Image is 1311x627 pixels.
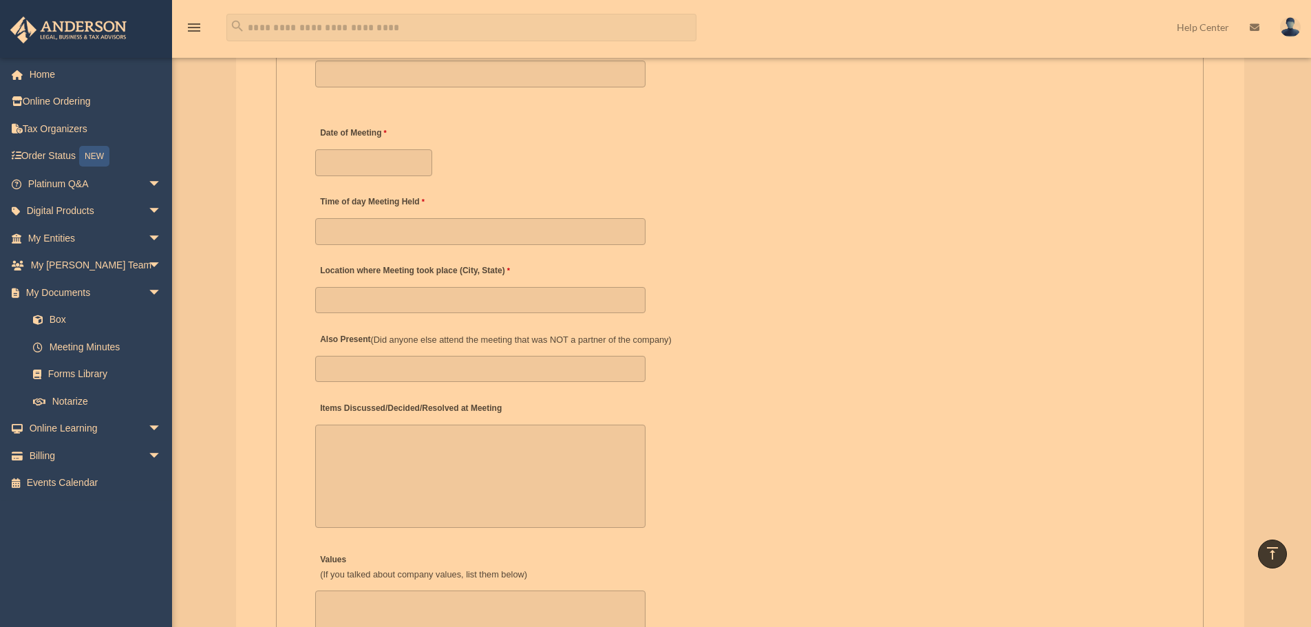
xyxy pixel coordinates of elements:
a: Box [19,306,182,334]
a: Platinum Q&Aarrow_drop_down [10,170,182,198]
label: Date of Meeting [315,125,446,143]
span: (Did anyone else attend the meeting that was NOT a partner of the company) [371,334,672,345]
label: Time of day Meeting Held [315,193,446,212]
span: arrow_drop_down [148,252,175,280]
label: Also Present [315,330,675,349]
span: arrow_drop_down [148,170,175,198]
a: Online Learningarrow_drop_down [10,415,182,443]
a: Forms Library [19,361,182,388]
a: My Documentsarrow_drop_down [10,279,182,306]
i: menu [186,19,202,36]
img: User Pic [1280,17,1301,37]
img: Anderson Advisors Platinum Portal [6,17,131,43]
label: Values [315,551,531,584]
span: arrow_drop_down [148,224,175,253]
a: My [PERSON_NAME] Teamarrow_drop_down [10,252,182,279]
a: menu [186,24,202,36]
span: arrow_drop_down [148,198,175,226]
a: Meeting Minutes [19,333,175,361]
label: Location where Meeting took place (City, State) [315,262,513,281]
a: vertical_align_top [1258,540,1287,568]
a: Home [10,61,182,88]
a: Digital Productsarrow_drop_down [10,198,182,225]
i: search [230,19,245,34]
div: NEW [79,146,109,167]
span: arrow_drop_down [148,442,175,470]
a: Billingarrow_drop_down [10,442,182,469]
span: arrow_drop_down [148,415,175,443]
a: Notarize [19,387,182,415]
i: vertical_align_top [1264,545,1281,562]
span: arrow_drop_down [148,279,175,307]
a: Events Calendar [10,469,182,497]
a: Tax Organizers [10,115,182,142]
span: (If you talked about company values, list them below) [320,569,527,580]
label: Items Discussed/Decided/Resolved at Meeting [315,399,505,418]
a: My Entitiesarrow_drop_down [10,224,182,252]
a: Order StatusNEW [10,142,182,171]
a: Online Ordering [10,88,182,116]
